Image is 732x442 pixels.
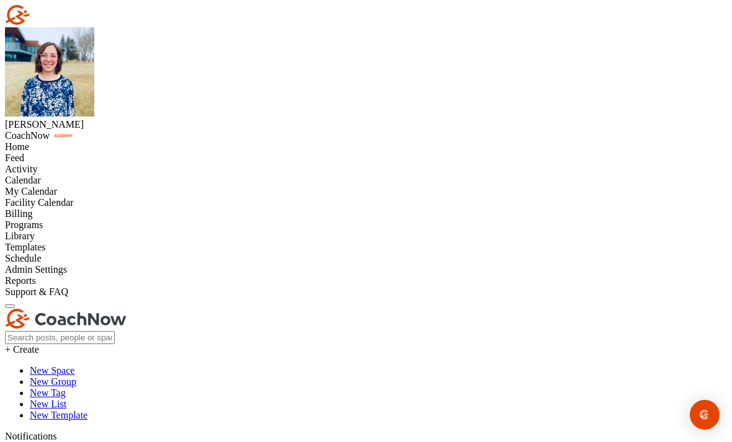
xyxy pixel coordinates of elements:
a: New Group [30,376,76,387]
div: Home [5,141,727,152]
div: Programs [5,219,727,231]
p: Notifications [5,431,727,442]
img: CoachNow [5,5,127,25]
a: New List [30,399,66,409]
div: Templates [5,242,727,253]
div: Support & FAQ [5,286,727,298]
div: Schedule [5,253,727,264]
div: [PERSON_NAME] [5,119,727,130]
div: Activity [5,164,727,175]
div: Facility Calendar [5,197,727,208]
a: New Template [30,410,87,420]
img: CoachNow acadmey [52,133,74,139]
div: My Calendar [5,186,727,197]
div: Admin Settings [5,264,727,275]
div: Feed [5,152,727,164]
div: Billing [5,208,727,219]
input: Search posts, people or spaces... [5,331,115,344]
img: square_59b5951ec70f512c9e4bfc00148ca972.jpg [5,27,94,117]
div: Open Intercom Messenger [690,400,720,430]
div: Reports [5,275,727,286]
a: New Tag [30,387,66,398]
div: Library [5,231,727,242]
div: Calendar [5,175,727,186]
a: New Space [30,365,74,376]
img: CoachNow [5,309,127,329]
div: CoachNow [5,130,727,141]
div: + Create [5,344,727,355]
